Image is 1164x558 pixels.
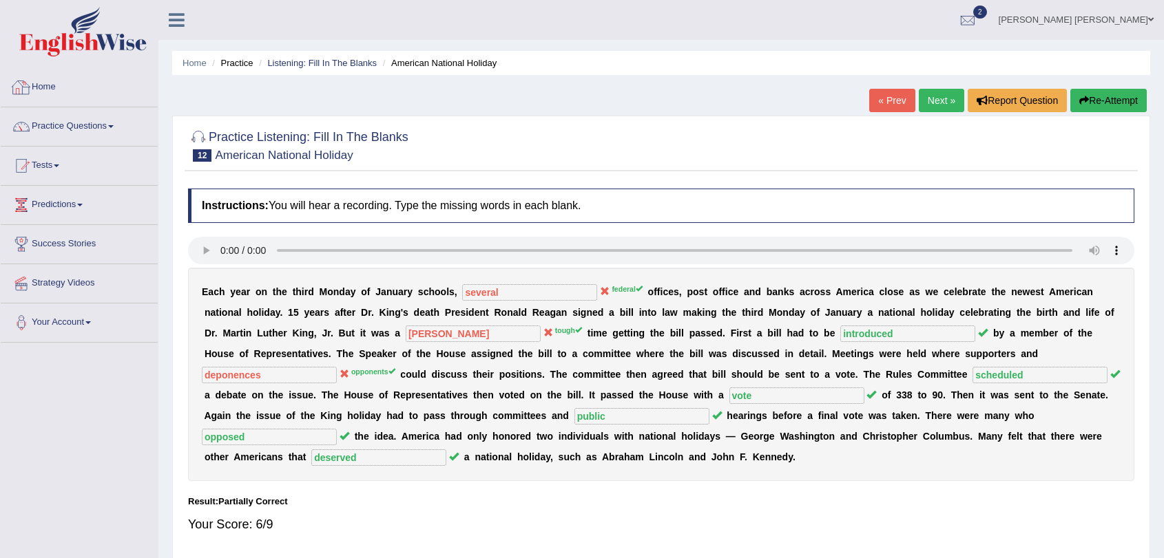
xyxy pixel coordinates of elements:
b: o [1105,307,1111,318]
b: i [860,286,863,297]
b: n [586,307,592,318]
b: . [280,307,282,318]
b: s [418,286,424,297]
b: a [848,307,853,318]
b: a [665,307,670,318]
b: d [414,307,420,318]
b: y [230,286,236,297]
b: n [749,286,756,297]
b: a [210,307,216,318]
b: s [915,286,920,297]
b: a [867,307,873,318]
b: y [351,286,356,297]
b: e [1065,286,1070,297]
b: A [1049,286,1056,297]
button: Re-Attempt [1070,89,1147,112]
a: Strategy Videos [1,264,158,299]
b: d [1074,307,1081,318]
small: American National Holiday [215,149,353,162]
b: d [598,307,604,318]
b: s [825,286,831,297]
b: g [581,307,587,318]
b: n [1068,307,1074,318]
b: d [521,307,527,318]
input: blank [462,284,597,301]
b: l [955,286,957,297]
b: . [371,307,374,318]
b: e [668,286,674,297]
b: i [703,307,705,318]
b: t [216,307,219,318]
b: m [1056,286,1064,297]
b: n [261,286,267,297]
b: i [1042,307,1045,318]
b: n [782,307,789,318]
b: h [276,286,282,297]
b: f [1091,307,1094,318]
b: ' [401,307,403,318]
b: r [247,286,250,297]
b: a [1063,307,1069,318]
b: o [814,286,820,297]
b: e [1017,286,1023,297]
b: E [202,286,208,297]
a: Listening: Fill In The Blanks [267,58,377,68]
b: d [264,307,270,318]
b: n [227,307,233,318]
b: c [863,286,869,297]
b: J [825,307,831,318]
b: e [965,307,970,318]
b: h [295,286,302,297]
h4: You will hear a recording. Type the missing words in each blank. [188,189,1134,223]
b: i [625,307,628,318]
b: m [683,307,692,318]
b: f [340,307,344,318]
b: f [1111,307,1114,318]
b: t [647,307,651,318]
b: b [767,286,773,297]
b: w [926,286,933,297]
b: e [1001,286,1006,297]
b: l [970,307,973,318]
b: e [1026,307,1031,318]
b: i [725,286,728,297]
b: s [893,286,899,297]
b: i [466,307,468,318]
b: Instructions: [202,200,269,211]
b: c [805,286,811,297]
b: g [550,307,556,318]
b: e [973,307,979,318]
b: c [728,286,734,297]
b: R [494,307,501,318]
b: d [755,286,761,297]
sup: tough [555,326,582,334]
b: a [345,286,351,297]
b: c [1077,286,1082,297]
b: d [758,307,764,318]
b: d [468,307,475,318]
b: h [1052,307,1058,318]
h2: Practice Listening: Fill In The Blanks [188,127,408,162]
b: a [381,286,386,297]
b: n [389,307,395,318]
b: s [324,307,329,318]
b: D [361,307,368,318]
b: l [518,307,521,318]
a: Predictions [1,186,158,220]
b: i [935,307,938,318]
button: Report Question [968,89,1067,112]
b: s [460,307,466,318]
b: o [693,286,699,297]
b: a [831,307,836,318]
b: o [811,307,817,318]
b: t [343,307,346,318]
b: h [745,307,751,318]
b: i [219,307,222,318]
b: i [386,307,389,318]
b: a [556,307,561,318]
b: h [433,307,439,318]
b: e [592,307,598,318]
b: h [725,307,731,318]
b: t [991,286,995,297]
b: r [211,328,215,339]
